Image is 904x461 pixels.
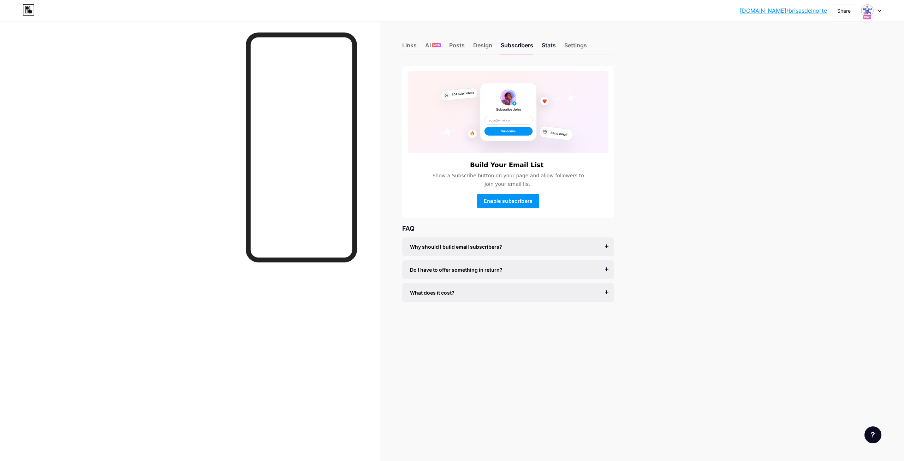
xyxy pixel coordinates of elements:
div: Links [402,41,417,54]
div: Subscribers [501,41,533,54]
span: NEW [433,43,440,47]
img: Brisas del Norte [861,4,874,17]
span: Why should I build email subscribers? [410,243,502,250]
a: [DOMAIN_NAME]/brisasdelnorte [740,6,827,15]
div: Design [473,41,492,54]
div: FAQ [402,224,614,233]
h6: Build Your Email List [470,161,544,169]
div: Share [837,7,851,14]
span: What does it cost? [410,289,454,296]
div: Posts [449,41,465,54]
span: Show a Subscribe button on your page and allow followers to join your email list. [428,171,588,188]
span: Enable subscribers [484,198,533,204]
div: Settings [564,41,587,54]
div: AI [425,41,441,54]
div: Stats [542,41,556,54]
span: Do I have to offer something in return? [410,266,502,273]
button: Enable subscribers [477,194,539,208]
